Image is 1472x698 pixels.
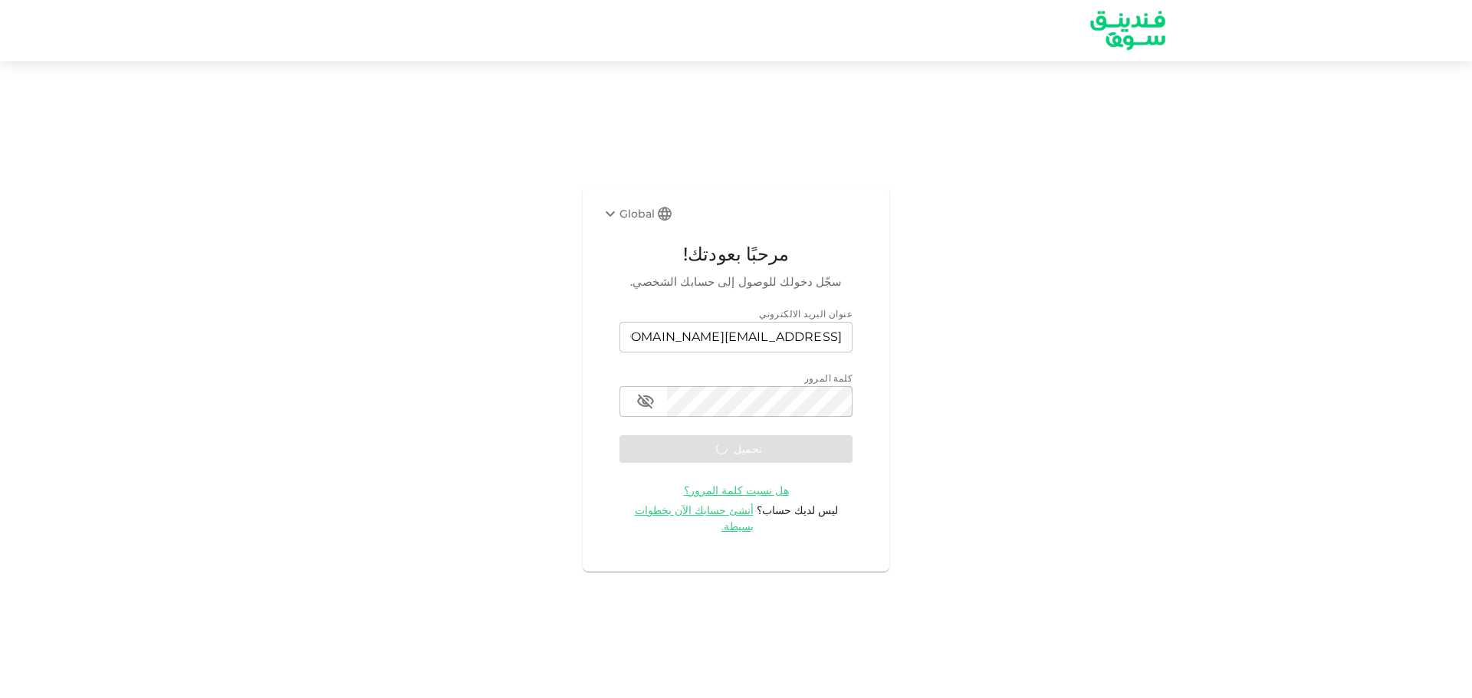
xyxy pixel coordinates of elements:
[804,372,853,384] span: كلمة المرور
[757,503,838,517] span: ليس لديك حساب؟
[667,386,853,417] input: password
[619,273,853,291] span: سجّل دخولك للوصول إلى حسابك الشخصي.
[759,308,853,320] span: عنوان البريد الالكتروني
[684,483,789,497] span: هل نسيت كلمة المرور؟
[635,503,754,533] span: أنشئ حسابك الآن بخطوات بسيطة.
[1070,1,1185,60] img: logo
[619,240,853,269] span: مرحبًا بعودتك!
[684,483,789,497] a: هل نسيت كلمة المرور؟
[619,322,853,352] input: email
[601,205,655,223] div: Global
[1083,1,1173,60] a: logo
